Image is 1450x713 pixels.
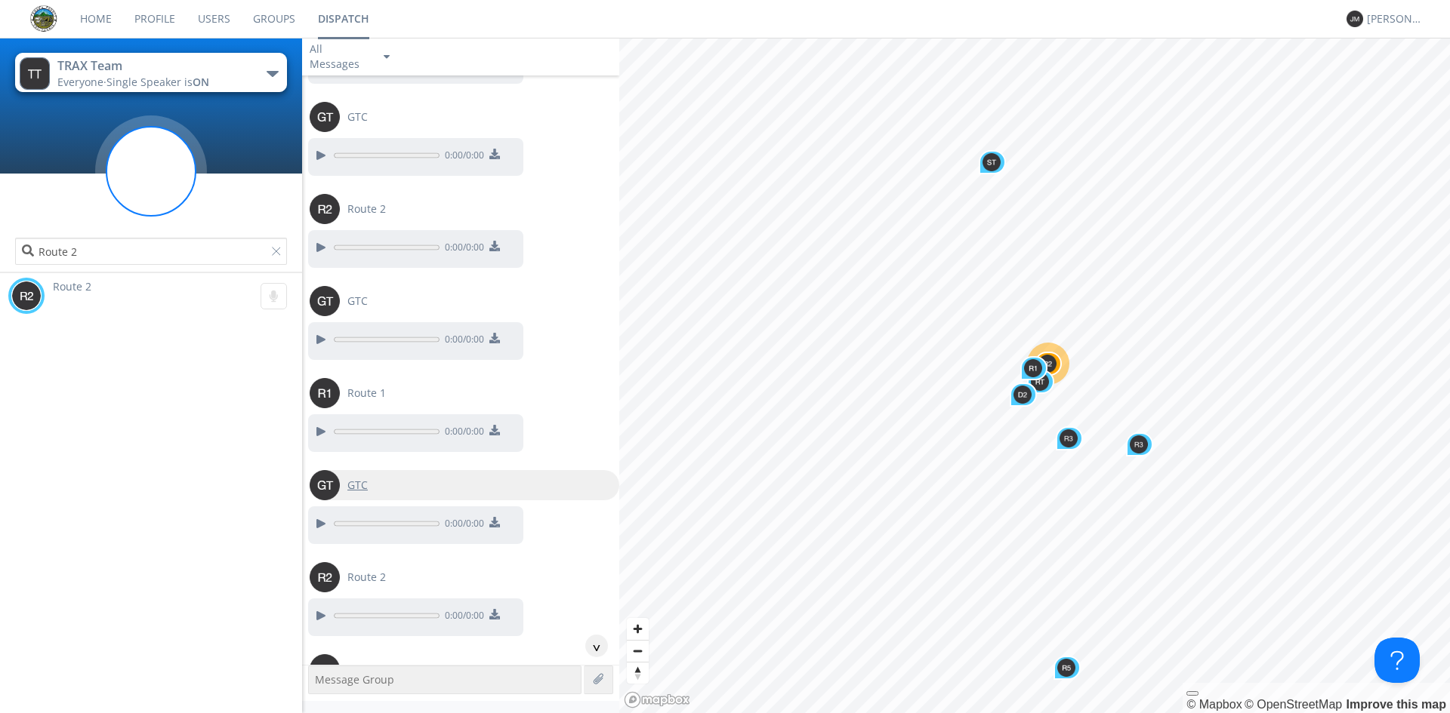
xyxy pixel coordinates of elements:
div: Map marker [1054,656,1081,680]
div: Map marker [1010,383,1037,407]
a: Mapbox logo [624,691,690,708]
img: 373638.png [1013,386,1032,404]
span: Route 2 [53,279,91,293]
img: 373638.png [1024,359,1042,377]
div: [PERSON_NAME] [1367,11,1424,26]
img: 373638.png [310,102,340,132]
div: Map marker [979,150,1006,174]
img: download media button [489,609,500,619]
div: Map marker [1035,352,1062,376]
img: download media button [489,517,500,527]
input: Search users [15,238,287,265]
img: 373638.png [1130,435,1148,453]
img: 373638.png [983,153,1001,171]
button: Zoom in [627,618,649,640]
img: 373638.png [1031,373,1049,391]
img: 373638.png [310,286,340,316]
span: Zoom out [627,641,649,662]
canvas: Map [619,38,1450,713]
div: Map marker [1126,432,1153,456]
img: 373638.png [1038,355,1057,373]
div: All Messages [310,41,370,72]
img: 373638.png [310,562,340,592]
div: Map marker [1020,356,1047,380]
span: 0:00 / 0:00 [440,425,484,441]
span: 0:00 / 0:00 [440,333,484,349]
img: 373638.png [310,378,340,408]
span: GTC [347,478,368,493]
span: GTC [347,662,368,677]
a: Mapbox [1186,698,1242,711]
span: Route 2 [347,570,386,585]
iframe: Toggle Customer Support [1374,638,1420,683]
span: GTC [347,293,368,309]
span: Single Speaker is [106,75,209,89]
span: 0:00 / 0:00 [440,149,484,165]
span: ON [193,75,209,89]
img: 373638.png [310,470,340,500]
span: GTC [347,109,368,124]
img: 373638.png [1060,429,1078,447]
img: 373638.png [1347,11,1363,27]
img: download media button [489,425,500,435]
div: ^ [585,635,608,657]
button: Toggle attribution [1186,691,1199,696]
img: 373638.png [20,57,50,90]
span: Route 1 [347,386,386,401]
span: Route 2 [347,201,386,217]
img: 373638.png [11,281,42,311]
div: Everyone · [57,75,227,90]
a: Map feedback [1347,698,1446,711]
img: download media button [489,241,500,251]
img: 373638.png [1057,659,1075,677]
span: 0:00 / 0:00 [440,609,484,625]
div: TRAX Team [57,57,227,75]
img: caret-down-sm.svg [384,55,390,59]
div: Map marker [1027,370,1054,394]
button: TRAX TeamEveryone·Single Speaker isON [15,53,287,92]
button: Reset bearing to north [627,662,649,684]
img: 373638.png [310,194,340,224]
img: download media button [489,333,500,343]
span: 0:00 / 0:00 [440,241,484,257]
span: Reset bearing to north [627,662,649,684]
button: Zoom out [627,640,649,662]
a: OpenStreetMap [1245,698,1342,711]
img: download media button [489,149,500,159]
img: eaff3883dddd41549c1c66aca941a5e6 [30,5,57,32]
div: Map marker [1056,426,1083,450]
img: 373638.png [310,654,340,684]
span: 0:00 / 0:00 [440,517,484,533]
